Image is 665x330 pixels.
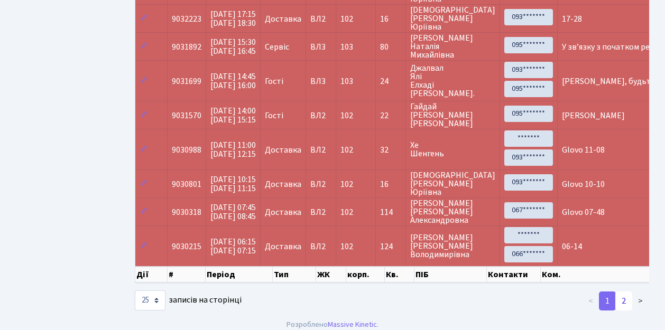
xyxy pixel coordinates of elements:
[410,102,495,128] span: Гайдай [PERSON_NAME] [PERSON_NAME]
[380,242,401,251] span: 124
[328,319,377,330] a: Massive Kinetic
[135,267,168,282] th: Дії
[265,180,301,188] span: Доставка
[172,13,201,25] span: 9032223
[410,141,495,158] span: Хе Шенгень
[172,206,201,218] span: 9030318
[410,171,495,196] span: [DEMOGRAPHIC_DATA] [PERSON_NAME] Юріївна
[340,178,353,190] span: 102
[210,8,256,29] span: [DATE] 17:15 [DATE] 18:30
[340,41,353,53] span: 103
[172,241,201,252] span: 9030215
[210,174,256,194] span: [DATE] 10:15 [DATE] 11:15
[310,146,331,154] span: ВЛ2
[380,180,401,188] span: 16
[265,242,301,251] span: Доставка
[562,241,582,252] span: 06-14
[410,233,495,259] span: [PERSON_NAME] [PERSON_NAME] Володимирівна
[310,242,331,251] span: ВЛ2
[265,208,301,216] span: Доставка
[340,206,353,218] span: 102
[135,290,242,310] label: записів на сторінці
[340,110,353,121] span: 102
[562,178,605,190] span: Glovo 10-10
[414,267,487,282] th: ПІБ
[273,267,316,282] th: Тип
[172,76,201,87] span: 9031699
[265,146,301,154] span: Доставка
[265,15,301,23] span: Доставка
[340,241,353,252] span: 102
[340,13,353,25] span: 102
[265,111,283,120] span: Гості
[380,43,401,51] span: 80
[210,202,256,222] span: [DATE] 07:45 [DATE] 08:45
[310,15,331,23] span: ВЛ2
[310,77,331,86] span: ВЛ3
[562,144,605,156] span: Glovo 11-08
[172,178,201,190] span: 9030801
[380,146,401,154] span: 32
[632,291,649,310] a: >
[410,34,495,59] span: [PERSON_NAME] Наталія Михайлівна
[206,267,273,282] th: Період
[168,267,206,282] th: #
[172,41,201,53] span: 9031892
[172,110,201,121] span: 9031570
[487,267,541,282] th: Контакти
[310,208,331,216] span: ВЛ2
[210,71,256,91] span: [DATE] 14:45 [DATE] 16:00
[562,206,605,218] span: Glovo 07-48
[380,208,401,216] span: 114
[135,290,165,310] select: записів на сторінці
[265,43,289,51] span: Сервіс
[410,6,495,31] span: [DEMOGRAPHIC_DATA] [PERSON_NAME] Юріївна
[562,13,582,25] span: 17-28
[410,64,495,98] span: Джалвал Ялі Елхаді [PERSON_NAME].
[210,236,256,257] span: [DATE] 06:15 [DATE] 07:15
[310,111,331,120] span: ВЛ2
[210,36,256,57] span: [DATE] 15:30 [DATE] 16:45
[380,77,401,86] span: 24
[310,180,331,188] span: ВЛ2
[380,15,401,23] span: 16
[599,291,616,310] a: 1
[340,76,353,87] span: 103
[380,111,401,120] span: 22
[340,144,353,156] span: 102
[562,110,625,121] span: [PERSON_NAME]
[310,43,331,51] span: ВЛ3
[210,105,256,126] span: [DATE] 14:00 [DATE] 15:15
[385,267,414,282] th: Кв.
[265,77,283,86] span: Гості
[410,199,495,224] span: [PERSON_NAME] [PERSON_NAME] Александровна
[172,144,201,156] span: 9030988
[346,267,385,282] th: корп.
[210,139,256,160] span: [DATE] 11:00 [DATE] 12:15
[316,267,346,282] th: ЖК
[615,291,632,310] a: 2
